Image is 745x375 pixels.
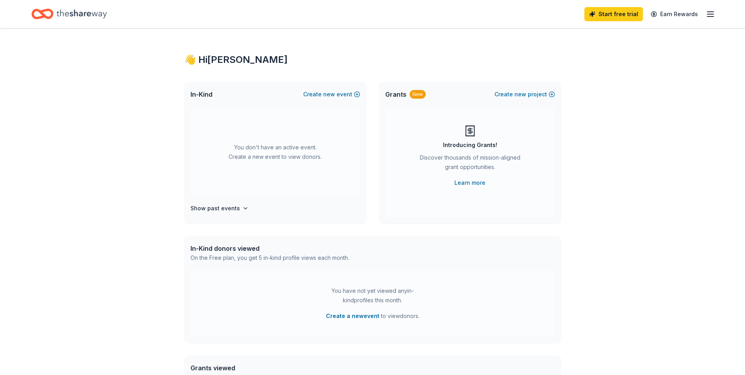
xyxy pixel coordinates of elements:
[410,90,426,99] div: New
[190,204,249,213] button: Show past events
[190,363,345,373] div: Grants viewed
[303,90,360,99] button: Createnewevent
[646,7,703,21] a: Earn Rewards
[514,90,526,99] span: new
[323,90,335,99] span: new
[417,153,524,175] div: Discover thousands of mission-aligned grant opportunities.
[454,178,485,187] a: Learn more
[190,244,349,253] div: In-Kind donors viewed
[326,311,419,321] span: to view donors .
[31,5,107,23] a: Home
[443,140,497,150] div: Introducing Grants!
[326,311,379,321] button: Create a newevent
[584,7,643,21] a: Start free trial
[494,90,555,99] button: Createnewproject
[190,204,240,213] h4: Show past events
[190,253,349,263] div: On the Free plan, you get 5 in-kind profile views each month.
[190,90,212,99] span: In-Kind
[385,90,406,99] span: Grants
[190,107,360,197] div: You don't have an active event. Create a new event to view donors.
[324,286,422,305] div: You have not yet viewed any in-kind profiles this month.
[184,53,561,66] div: 👋 Hi [PERSON_NAME]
